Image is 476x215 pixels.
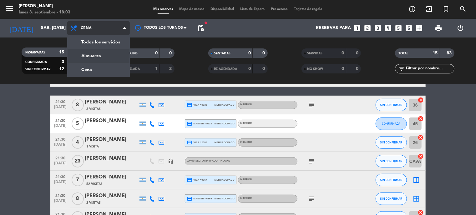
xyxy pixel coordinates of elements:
strong: 15 [433,51,438,55]
i: cancel [418,153,424,159]
span: 21:30 [53,173,68,180]
span: RESERVADAS [25,51,45,54]
strong: 0 [169,51,173,55]
span: [DATE] [53,180,68,187]
strong: 0 [356,67,360,71]
i: subject [308,157,315,165]
i: headset_mic [168,158,174,164]
span: 8 [72,99,84,111]
div: LOG OUT [449,19,471,37]
strong: 0 [342,67,344,71]
i: looks_3 [374,24,382,32]
strong: 0 [155,51,158,55]
span: 21:30 [53,98,68,105]
i: cancel [418,97,424,103]
span: SENTADAS [214,52,230,55]
div: [PERSON_NAME] [19,3,70,9]
span: print [435,24,442,32]
span: 7 [72,174,84,186]
span: Mapa de mesas [176,7,208,11]
span: Cava (Sector Privado) - Noche [187,160,230,162]
span: 21:30 [53,117,68,124]
span: Interior [240,103,252,106]
a: Cena [68,63,129,77]
span: SIN CONFIRMAR [380,141,403,144]
span: 2 Visitas [86,200,101,205]
i: subject [308,195,315,202]
i: exit_to_app [425,5,433,13]
span: master * 6169 [187,196,212,202]
span: 3 Visitas [86,107,101,112]
a: Todos los servicios [68,35,129,49]
div: [PERSON_NAME] [85,154,138,162]
span: mercadopago [215,122,235,126]
div: lunes 8. septiembre - 18:03 [19,9,70,16]
button: menu [5,4,14,15]
i: looks_one [353,24,361,32]
i: add_circle_outline [408,5,416,13]
span: SIN CONFIRMAR [380,197,403,200]
i: border_all [413,176,420,184]
strong: 15 [59,50,64,54]
i: power_settings_new [457,24,464,32]
span: CONFIRMADA [382,122,401,125]
span: [DATE] [53,199,68,206]
span: Disponibilidad [208,7,237,11]
div: [PERSON_NAME] [85,136,138,144]
span: Interior [240,141,252,143]
span: visa * 2085 [187,140,207,145]
div: [PERSON_NAME] [85,173,138,181]
strong: 3 [62,60,64,64]
strong: 0 [342,51,344,55]
span: TOTAL [399,52,408,55]
span: pending_actions [197,24,205,32]
strong: 0 [248,67,251,71]
strong: 12 [59,67,64,71]
i: looks_two [363,24,372,32]
i: cancel [418,134,424,141]
i: credit_card [187,140,192,145]
span: 21:30 [53,154,68,161]
button: SIN CONFIRMAR [376,136,407,149]
span: 21:30 [53,192,68,199]
i: cancel [418,116,424,122]
span: NO SHOW [307,67,323,71]
button: CONFIRMADA [376,117,407,130]
span: visa * 5632 [187,102,207,108]
span: mercadopago [215,140,235,144]
a: Almuerzo [68,49,129,63]
i: search [459,5,467,13]
i: looks_6 [405,24,413,32]
span: [DATE] [53,142,68,150]
span: 1 Visita [86,144,99,149]
span: SIN CONFIRMAR [380,159,403,163]
span: Tarjetas de regalo [291,7,326,11]
span: Mis reservas [150,7,176,11]
i: filter_list [398,65,406,72]
span: Lista de Espera [237,7,268,11]
button: SIN CONFIRMAR [376,192,407,205]
span: [DATE] [53,124,68,131]
span: Reservas para [316,26,351,31]
span: SERVIDAS [307,52,322,55]
i: looks_5 [394,24,403,32]
span: Interior [240,197,252,200]
i: turned_in_not [442,5,450,13]
i: credit_card [187,102,192,108]
span: Interior [240,178,252,181]
button: SIN CONFIRMAR [376,174,407,186]
strong: 0 [356,51,360,55]
span: [DATE] [53,161,68,168]
div: [PERSON_NAME] [85,98,138,106]
i: [DATE] [5,21,38,35]
span: fiber_manual_record [204,21,208,25]
i: menu [5,4,14,13]
span: SIN CONFIRMAR [380,178,403,182]
span: SIN CONFIRMAR [380,103,403,107]
strong: 0 [263,67,266,71]
span: RE AGENDADA [214,67,237,71]
strong: 1 [155,67,158,71]
i: add_box [415,24,423,32]
div: [PERSON_NAME] [85,117,138,125]
span: 21:30 [53,135,68,142]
